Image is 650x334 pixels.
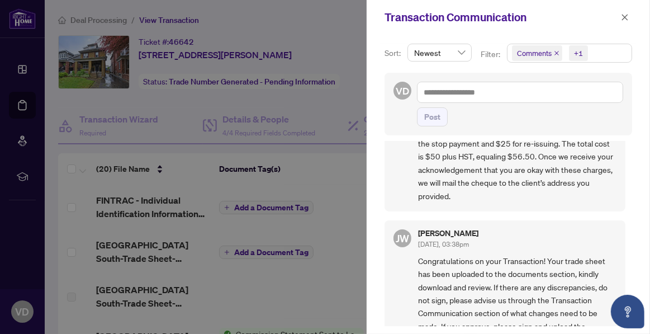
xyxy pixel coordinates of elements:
span: JW [396,230,409,246]
div: +1 [574,48,583,59]
span: Comments [512,45,562,61]
span: close [554,50,559,56]
div: Transaction Communication [385,9,618,26]
span: [DATE], 03:38pm [418,240,469,248]
span: close [621,13,629,21]
h5: [PERSON_NAME] [418,229,478,237]
p: Sort: [385,47,403,59]
span: Newest [414,44,465,61]
p: Filter: [481,48,502,60]
button: Post [417,107,448,126]
span: Comments [517,48,552,59]
button: Open asap [611,295,644,328]
span: VD [396,83,409,98]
